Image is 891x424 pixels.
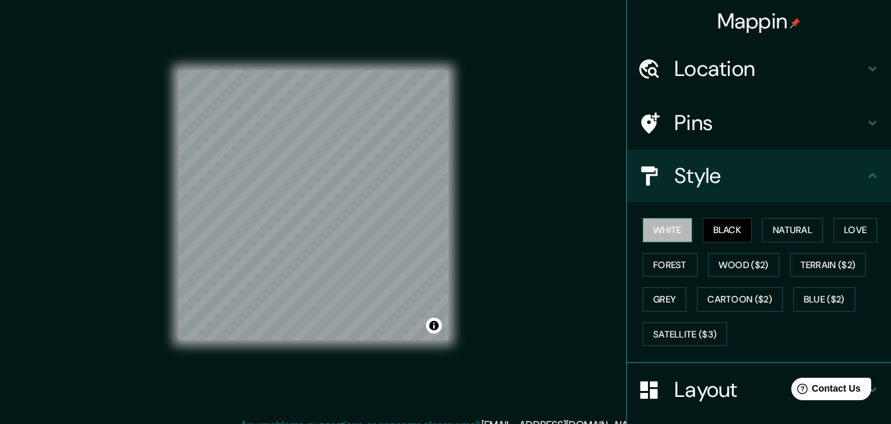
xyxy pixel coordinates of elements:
button: Satellite ($3) [643,322,727,347]
button: Terrain ($2) [790,253,867,277]
h4: Location [674,55,865,82]
h4: Layout [674,376,865,403]
button: Black [703,218,752,242]
button: White [643,218,692,242]
div: Style [627,149,891,202]
div: Pins [627,96,891,149]
button: Love [834,218,877,242]
div: Location [627,42,891,95]
button: Blue ($2) [793,287,855,312]
canvas: Map [178,70,448,340]
button: Grey [643,287,686,312]
h4: Mappin [717,8,801,34]
button: Cartoon ($2) [697,287,783,312]
button: Wood ($2) [708,253,779,277]
h4: Pins [674,110,865,136]
iframe: Help widget launcher [773,372,876,409]
button: Forest [643,253,697,277]
div: Layout [627,363,891,416]
button: Natural [762,218,823,242]
img: pin-icon.png [790,18,801,28]
h4: Style [674,162,865,189]
button: Toggle attribution [426,318,442,334]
